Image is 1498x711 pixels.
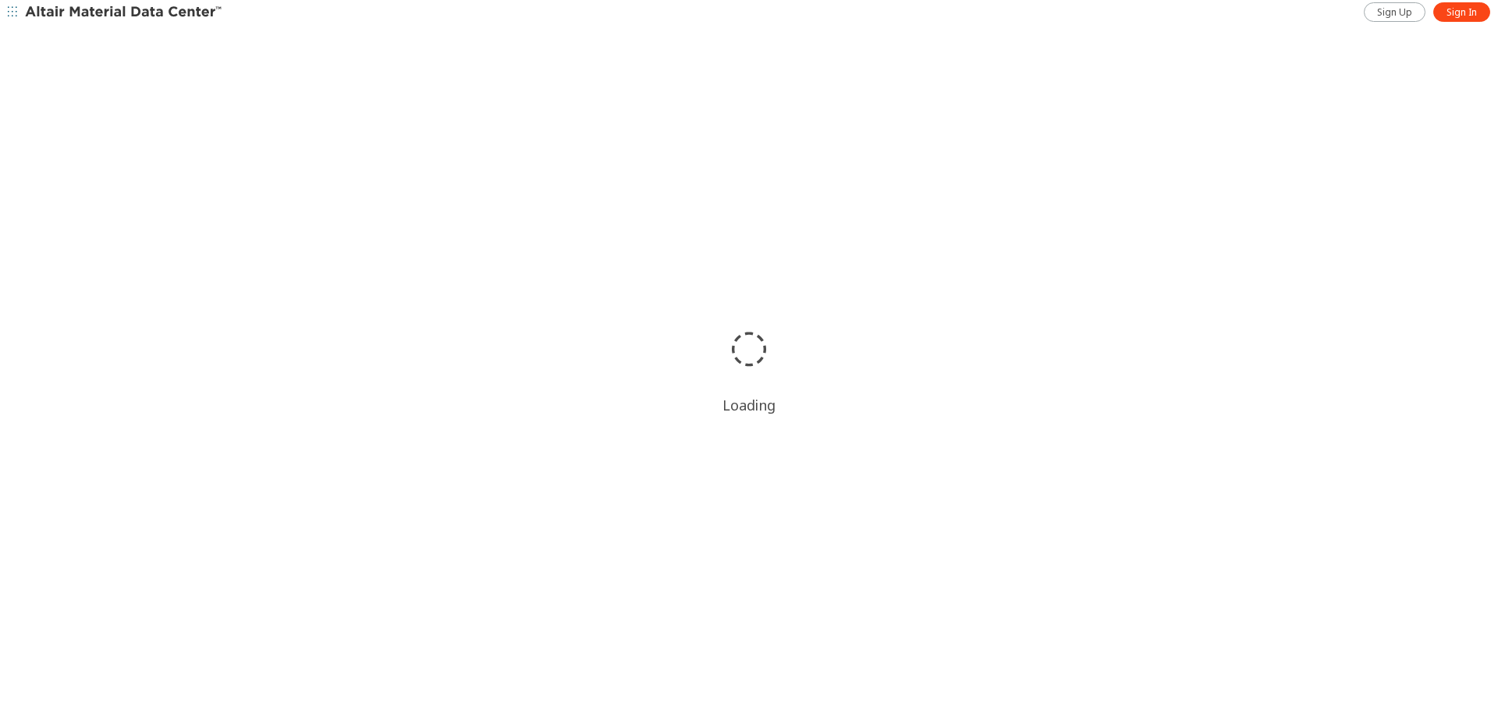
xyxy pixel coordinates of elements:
[722,396,776,414] div: Loading
[1364,2,1425,22] a: Sign Up
[25,5,224,20] img: Altair Material Data Center
[1447,6,1477,19] span: Sign In
[1433,2,1490,22] a: Sign In
[1377,6,1412,19] span: Sign Up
